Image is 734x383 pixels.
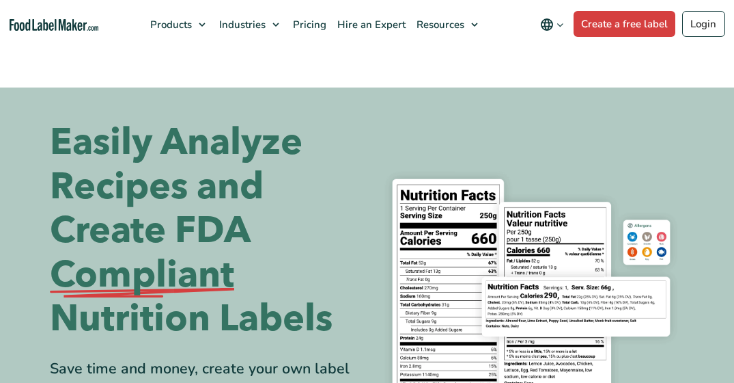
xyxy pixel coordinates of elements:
[50,253,234,298] span: Compliant
[682,11,725,37] a: Login
[333,18,407,31] span: Hire an Expert
[574,11,676,37] a: Create a free label
[50,120,357,341] h1: Easily Analyze Recipes and Create FDA Nutrition Labels
[215,18,267,31] span: Industries
[146,18,193,31] span: Products
[531,11,574,38] button: Change language
[289,18,328,31] span: Pricing
[412,18,466,31] span: Resources
[10,19,98,31] a: Food Label Maker homepage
